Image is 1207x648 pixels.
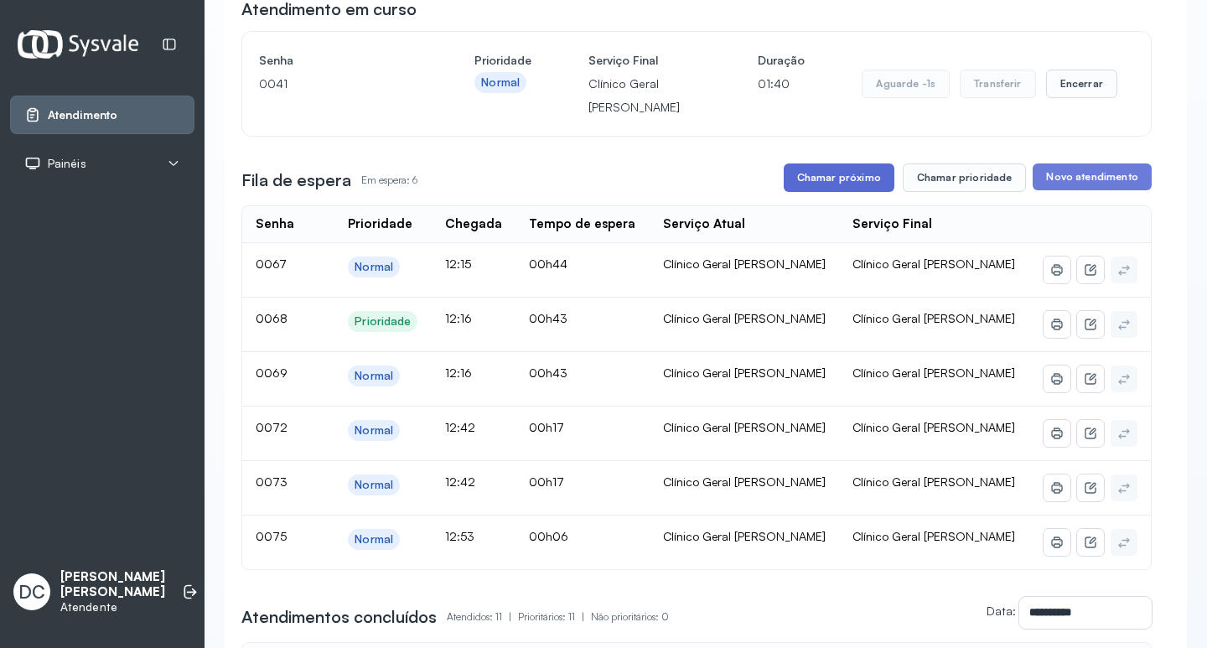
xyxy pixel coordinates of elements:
span: 00h43 [529,311,567,325]
span: Clínico Geral [PERSON_NAME] [852,257,1015,271]
div: Clínico Geral [PERSON_NAME] [663,529,826,544]
span: 0067 [256,257,287,271]
span: 00h43 [529,365,567,380]
h4: Duração [758,49,805,72]
span: Clínico Geral [PERSON_NAME] [852,474,1015,489]
button: Chamar prioridade [903,163,1027,192]
div: Normal [355,423,393,438]
span: 12:16 [445,365,472,380]
span: 12:53 [445,529,474,543]
button: Transferir [960,70,1036,98]
div: Serviço Final [852,216,932,232]
div: Prioridade [348,216,412,232]
h3: Atendimentos concluídos [241,605,437,629]
button: Chamar próximo [784,163,894,192]
span: 0073 [256,474,288,489]
span: Atendimento [48,108,117,122]
h4: Prioridade [474,49,531,72]
div: Senha [256,216,294,232]
p: Clínico Geral [PERSON_NAME] [588,72,701,119]
p: Em espera: 6 [361,168,417,192]
p: Não prioritários: 0 [591,605,669,629]
p: 0041 [259,72,417,96]
div: Tempo de espera [529,216,635,232]
button: Aguarde -1s [862,70,950,98]
div: Clínico Geral [PERSON_NAME] [663,257,826,272]
span: 0072 [256,420,288,434]
span: 12:42 [445,474,475,489]
label: Data: [987,604,1016,618]
span: 00h17 [529,474,564,489]
button: Novo atendimento [1033,163,1151,190]
span: Clínico Geral [PERSON_NAME] [852,529,1015,543]
button: Encerrar [1046,70,1117,98]
div: Serviço Atual [663,216,745,232]
div: Clínico Geral [PERSON_NAME] [663,474,826,490]
span: 12:15 [445,257,471,271]
span: Clínico Geral [PERSON_NAME] [852,365,1015,380]
div: Prioridade [355,314,411,329]
span: | [509,610,511,623]
p: Prioritários: 11 [518,605,591,629]
div: Normal [355,532,393,547]
h4: Serviço Final [588,49,701,72]
span: 0069 [256,365,288,380]
div: Chegada [445,216,502,232]
span: Clínico Geral [PERSON_NAME] [852,420,1015,434]
img: Logotipo do estabelecimento [18,30,138,58]
span: | [582,610,584,623]
span: 0075 [256,529,287,543]
span: Clínico Geral [PERSON_NAME] [852,311,1015,325]
p: Atendidos: 11 [447,605,518,629]
span: 0068 [256,311,288,325]
a: Atendimento [24,106,180,123]
div: Normal [355,260,393,274]
div: Clínico Geral [PERSON_NAME] [663,420,826,435]
span: 12:42 [445,420,475,434]
span: 00h06 [529,529,568,543]
div: Normal [481,75,520,90]
p: [PERSON_NAME] [PERSON_NAME] [60,569,165,601]
div: Normal [355,369,393,383]
h3: Fila de espera [241,168,351,192]
div: Normal [355,478,393,492]
div: Clínico Geral [PERSON_NAME] [663,311,826,326]
h4: Senha [259,49,417,72]
span: 00h44 [529,257,567,271]
p: Atendente [60,600,165,614]
div: Clínico Geral [PERSON_NAME] [663,365,826,381]
span: Painéis [48,157,86,171]
span: 00h17 [529,420,564,434]
p: 01:40 [758,72,805,96]
span: 12:16 [445,311,472,325]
